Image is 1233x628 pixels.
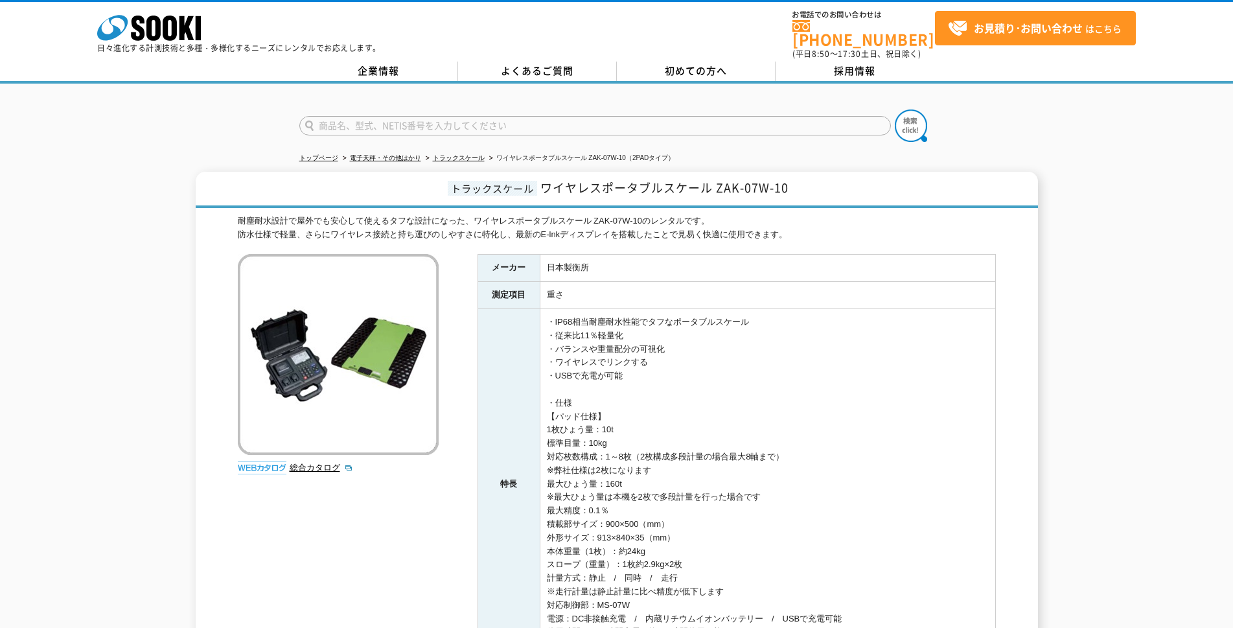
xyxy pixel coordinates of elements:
td: 重さ [540,282,995,309]
a: 企業情報 [299,62,458,81]
a: 初めての方へ [617,62,776,81]
span: ワイヤレスポータブルスケール ZAK-07W-10 [540,179,789,196]
input: 商品名、型式、NETIS番号を入力してください [299,116,891,135]
img: webカタログ [238,461,286,474]
span: 17:30 [838,48,861,60]
td: 日本製衡所 [540,255,995,282]
a: トラックスケール [433,154,485,161]
strong: お見積り･お問い合わせ [974,20,1083,36]
a: トップページ [299,154,338,161]
a: 採用情報 [776,62,934,81]
div: 耐塵耐水設計で屋外でも安心して使えるタフな設計になった、ワイヤレスポータブルスケール ZAK-07W-10のレンタルです。 防水仕様で軽量、さらにワイヤレス接続と持ち運びのしやすさに特化し、最新... [238,215,996,242]
img: ワイヤレスポータブルスケール ZAK-07W-10（2PADタイプ） [238,254,439,455]
th: メーカー [478,255,540,282]
span: (平日 ～ 土日、祝日除く) [792,48,921,60]
a: よくあるご質問 [458,62,617,81]
a: 電子天秤・その他はかり [350,154,421,161]
th: 測定項目 [478,282,540,309]
img: btn_search.png [895,110,927,142]
span: はこちら [948,19,1122,38]
span: 初めての方へ [665,64,727,78]
li: ワイヤレスポータブルスケール ZAK-07W-10（2PADタイプ） [487,152,675,165]
a: [PHONE_NUMBER] [792,20,935,47]
span: トラックスケール [448,181,537,196]
a: お見積り･お問い合わせはこちら [935,11,1136,45]
span: お電話でのお問い合わせは [792,11,935,19]
p: 日々進化する計測技術と多種・多様化するニーズにレンタルでお応えします。 [97,44,381,52]
span: 8:50 [812,48,830,60]
a: 総合カタログ [290,463,353,472]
